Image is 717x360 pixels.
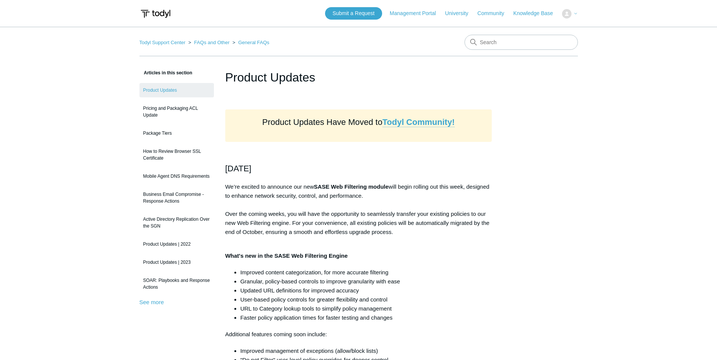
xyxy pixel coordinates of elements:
strong: SASE Web Filtering module [314,183,389,190]
span: Articles in this section [139,70,192,75]
li: Faster policy application times for faster testing and changes [240,313,492,322]
h1: Product Updates [225,68,492,86]
strong: What's new in the SASE Web Filtering Engine [225,252,348,259]
li: Todyl Support Center [139,40,187,45]
h2: Product Updates Have Moved to [231,115,486,129]
a: FAQs and Other [194,40,229,45]
a: University [445,9,475,17]
a: Pricing and Packaging ACL Update [139,101,214,122]
a: See more [139,299,164,305]
a: Product Updates | 2022 [139,237,214,251]
a: Product Updates | 2023 [139,255,214,269]
img: Todyl Support Center Help Center home page [139,7,172,21]
a: How to Review Browser SSL Certificate [139,144,214,165]
li: Granular, policy-based controls to improve granularity with ease [240,277,492,286]
a: Todyl Community! [383,117,455,127]
a: Management Portal [390,9,443,17]
li: Improved content categorization, for more accurate filtering [240,268,492,277]
a: Knowledge Base [513,9,561,17]
a: Todyl Support Center [139,40,186,45]
a: General FAQs [238,40,269,45]
li: General FAQs [231,40,269,45]
p: We’re excited to announce our new will begin rolling out this week, designed to enhance network s... [225,182,492,237]
h2: [DATE] [225,162,492,175]
a: Business Email Compromise - Response Actions [139,187,214,208]
a: SOAR: Playbooks and Response Actions [139,273,214,294]
input: Search [465,35,578,50]
a: Submit a Request [325,7,382,20]
a: Community [477,9,512,17]
li: Improved management of exceptions (allow/block lists) [240,346,492,355]
a: Product Updates [139,83,214,97]
li: FAQs and Other [187,40,231,45]
a: Active Directory Replication Over the SGN [139,212,214,233]
a: Package Tiers [139,126,214,140]
a: Mobile Agent DNS Requirements [139,169,214,183]
p: Additional features coming soon include: [225,330,492,339]
li: URL to Category lookup tools to simplify policy management [240,304,492,313]
li: User-based policy controls for greater flexibility and control [240,295,492,304]
li: Updated URL definitions for improved accuracy [240,286,492,295]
